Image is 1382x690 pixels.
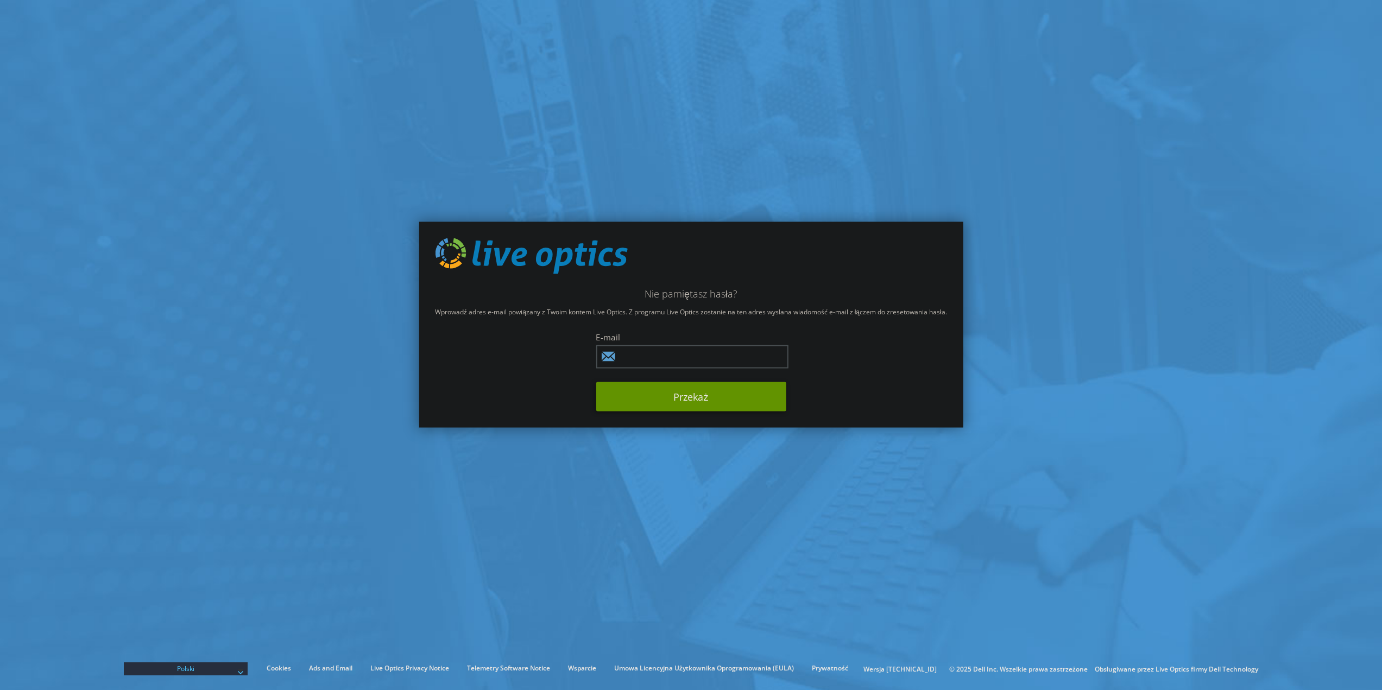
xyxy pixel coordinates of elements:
[606,662,802,674] a: Umowa Licencyjna Użytkownika Oprogramowania (EULA)
[944,663,1093,675] li: © 2025 Dell Inc. Wszelkie prawa zastrzeżone
[129,662,242,675] span: Polski
[362,662,457,674] a: Live Optics Privacy Notice
[560,662,604,674] a: Wsparcie
[596,331,786,342] label: E-mail
[301,662,361,674] a: Ads and Email
[435,238,627,274] img: live_optics_svg.svg
[435,287,946,299] h2: Nie pamiętasz hasła?
[459,662,558,674] a: Telemetry Software Notice
[596,382,786,411] button: Przekaż
[858,663,942,675] li: Wersja [TECHNICAL_ID]
[1095,663,1258,675] li: Obsługiwane przez Live Optics firmy Dell Technology
[258,662,299,674] a: Cookies
[804,662,856,674] a: Prywatność
[435,306,946,318] p: Wprowadź adres e-mail powiązany z Twoim kontem Live Optics. Z programu Live Optics zostanie na te...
